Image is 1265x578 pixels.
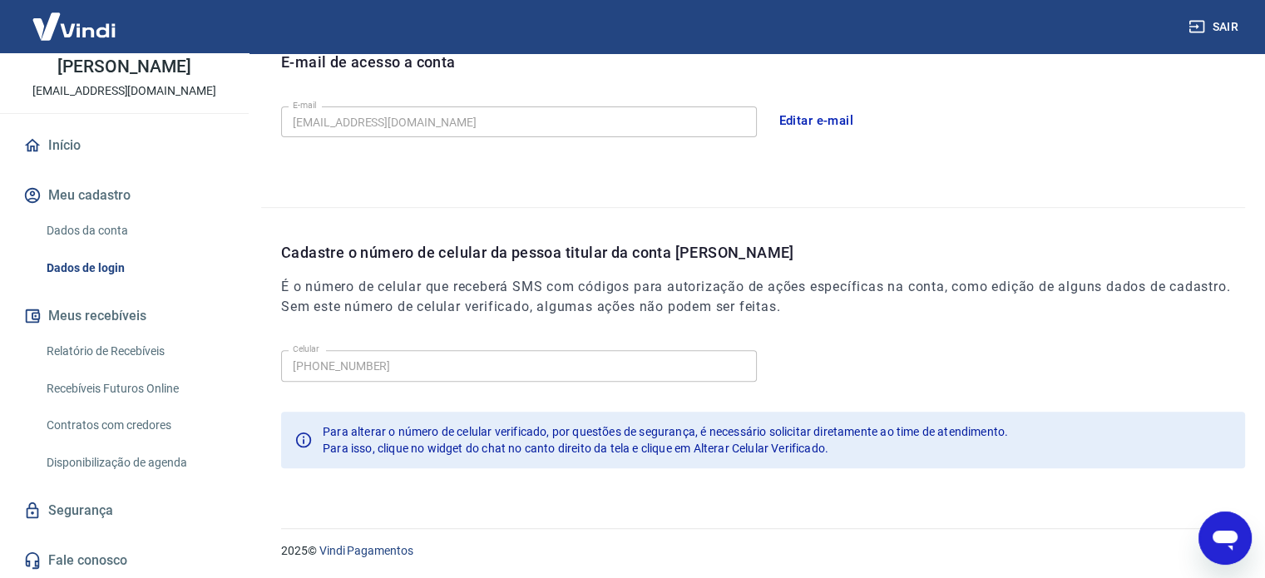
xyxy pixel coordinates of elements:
[281,277,1245,317] h6: É o número de celular que receberá SMS com códigos para autorização de ações específicas na conta...
[40,214,229,248] a: Dados da conta
[20,1,128,52] img: Vindi
[32,82,216,100] p: [EMAIL_ADDRESS][DOMAIN_NAME]
[293,99,316,111] label: E-mail
[281,241,1245,264] p: Cadastre o número de celular da pessoa titular da conta [PERSON_NAME]
[323,425,1008,438] span: Para alterar o número de celular verificado, por questões de segurança, é necessário solicitar di...
[40,334,229,368] a: Relatório de Recebíveis
[323,442,828,455] span: Para isso, clique no widget do chat no canto direito da tela e clique em Alterar Celular Verificado.
[20,492,229,529] a: Segurança
[40,408,229,442] a: Contratos com credores
[281,542,1225,560] p: 2025 ©
[293,343,319,355] label: Celular
[1185,12,1245,42] button: Sair
[1198,511,1252,565] iframe: Botão para abrir a janela de mensagens
[281,51,456,73] p: E-mail de acesso a conta
[20,127,229,164] a: Início
[40,251,229,285] a: Dados de login
[20,177,229,214] button: Meu cadastro
[40,372,229,406] a: Recebíveis Futuros Online
[40,446,229,480] a: Disponibilização de agenda
[770,103,863,138] button: Editar e-mail
[20,298,229,334] button: Meus recebíveis
[319,544,413,557] a: Vindi Pagamentos
[57,58,190,76] p: [PERSON_NAME]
